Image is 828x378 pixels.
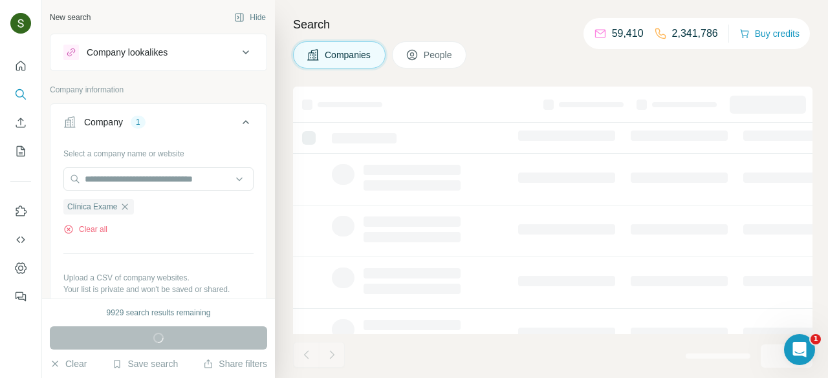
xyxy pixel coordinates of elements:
[424,48,453,61] span: People
[10,111,31,134] button: Enrich CSV
[10,140,31,163] button: My lists
[10,285,31,308] button: Feedback
[63,272,254,284] p: Upload a CSV of company websites.
[50,12,91,23] div: New search
[10,13,31,34] img: Avatar
[84,116,123,129] div: Company
[112,357,178,370] button: Save search
[50,107,267,143] button: Company1
[10,54,31,78] button: Quick start
[50,84,267,96] p: Company information
[10,200,31,223] button: Use Surfe on LinkedIn
[225,8,275,27] button: Hide
[811,334,821,344] span: 1
[63,143,254,160] div: Select a company name or website
[107,307,211,319] div: 9929 search results remaining
[325,48,372,61] span: Companies
[10,83,31,106] button: Search
[63,224,107,235] button: Clear all
[63,284,254,295] p: Your list is private and won't be saved or shared.
[203,357,267,370] button: Share filters
[672,26,718,41] p: 2,341,786
[293,16,812,34] h4: Search
[739,25,800,43] button: Buy credits
[87,46,168,59] div: Company lookalikes
[67,201,117,213] span: Clínica Exame
[131,116,146,128] div: 1
[10,257,31,280] button: Dashboard
[612,26,644,41] p: 59,410
[50,37,267,68] button: Company lookalikes
[784,334,815,365] iframe: Intercom live chat
[10,228,31,251] button: Use Surfe API
[50,357,87,370] button: Clear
